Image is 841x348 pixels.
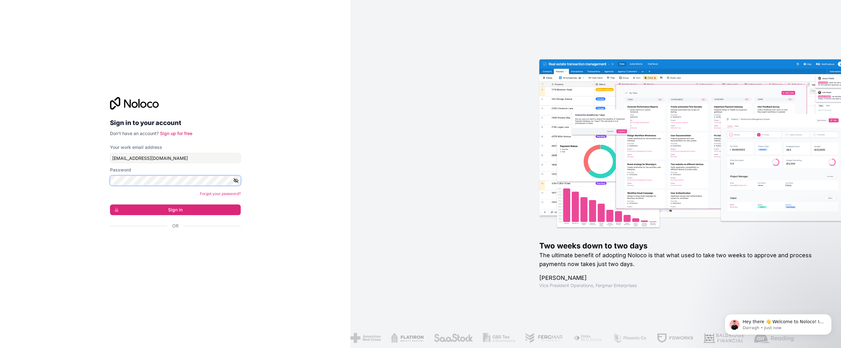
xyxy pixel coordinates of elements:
input: Email address [110,153,241,163]
img: /assets/fdworks-Bi04fVtw.png [657,333,694,343]
img: /assets/american-red-cross-BAupjrZR.png [350,333,381,343]
a: Forgot your password? [200,191,241,196]
span: Or [172,223,179,229]
label: Password [110,167,131,173]
img: /assets/baldridge-DxmPIwAm.png [703,333,744,343]
h2: Sign in to your account [110,117,241,128]
h1: [PERSON_NAME] [539,274,821,282]
button: Sign in [110,204,241,215]
iframe: Intercom notifications message [715,301,841,345]
h1: Two weeks down to two days [539,241,821,251]
label: Your work email address [110,144,162,150]
input: Password [110,176,241,186]
h2: The ultimate benefit of adopting Noloco is that what used to take two weeks to approve and proces... [539,251,821,269]
img: /assets/fiera-fwj2N5v4.png [573,333,603,343]
iframe: Sign in with Google Button [107,236,239,250]
a: Sign up for free [160,131,192,136]
img: /assets/gbstax-C-GtDUiK.png [483,333,515,343]
img: /assets/phoenix-BREaitsQ.png [613,333,647,343]
span: Don't have an account? [110,131,159,136]
img: /assets/flatiron-C8eUkumj.png [391,333,424,343]
img: /assets/saastock-C6Zbiodz.png [434,333,473,343]
h1: Vice President Operations , Fergmar Enterprises [539,282,821,289]
img: /assets/fergmar-CudnrXN5.png [525,333,563,343]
